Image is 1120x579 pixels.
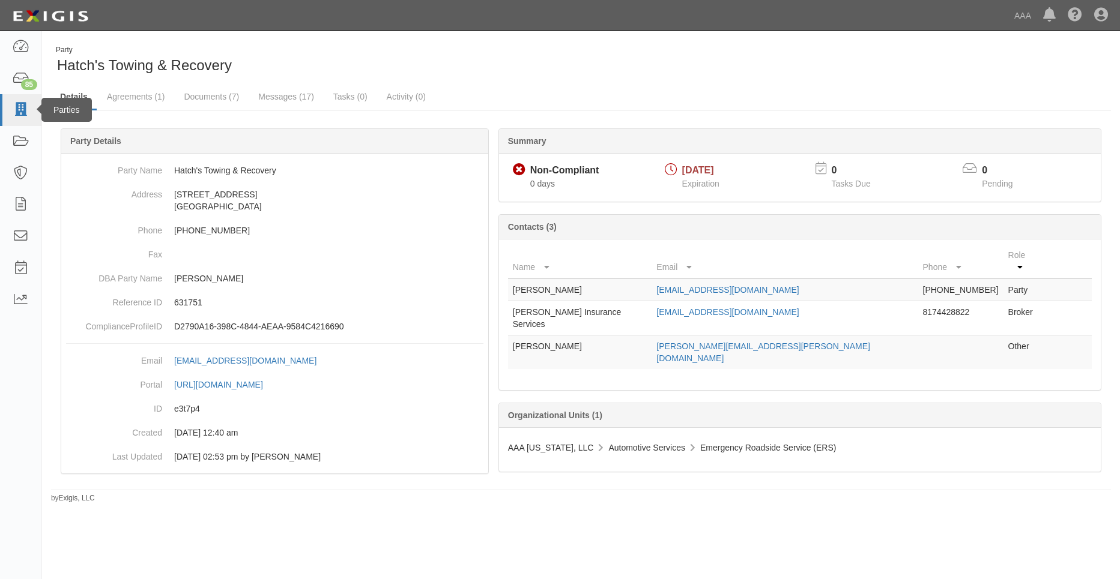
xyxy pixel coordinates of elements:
[51,85,97,110] a: Details
[174,272,483,284] p: [PERSON_NAME]
[608,443,685,452] span: Automotive Services
[66,158,483,182] dd: Hatch's Towing & Recovery
[1003,278,1044,301] td: Party
[66,314,162,332] dt: ComplianceProfileID
[530,164,599,178] div: Non-Compliant
[66,242,162,260] dt: Fax
[508,443,594,452] span: AAA [US_STATE], LLC
[66,421,483,445] dd: 03/10/2023 12:40 am
[508,335,652,370] td: [PERSON_NAME]
[56,45,232,55] div: Party
[66,397,483,421] dd: e3t7p4
[982,164,1028,178] p: 0
[249,85,323,109] a: Messages (17)
[682,165,714,175] span: [DATE]
[508,301,652,335] td: [PERSON_NAME] Insurance Services
[700,443,836,452] span: Emergency Roadside Service (ERS)
[66,421,162,439] dt: Created
[508,136,546,146] b: Summary
[530,179,555,188] span: Since 10/09/2025
[656,285,799,295] a: [EMAIL_ADDRESS][DOMAIN_NAME]
[174,320,483,332] p: D2790A16-398C-4844-AEAA-9584C4216690
[66,397,162,415] dt: ID
[682,179,719,188] span: Expiration
[174,380,276,389] a: [URL][DOMAIN_NAME]
[1008,4,1037,28] a: AAA
[1003,244,1044,278] th: Role
[508,410,602,420] b: Organizational Units (1)
[831,164,885,178] p: 0
[918,301,1003,335] td: 8174428822
[66,290,162,308] dt: Reference ID
[70,136,121,146] b: Party Details
[175,85,248,109] a: Documents (7)
[66,445,162,463] dt: Last Updated
[41,98,92,122] div: Parties
[174,296,483,308] p: 631751
[66,266,162,284] dt: DBA Party Name
[66,182,162,200] dt: Address
[1068,8,1082,23] i: Help Center - Complianz
[51,45,572,76] div: Hatch's Towing & Recovery
[57,57,232,73] span: Hatch's Towing & Recovery
[513,164,525,176] i: Non-Compliant
[174,356,330,365] a: [EMAIL_ADDRESS][DOMAIN_NAME]
[66,218,162,236] dt: Phone
[66,445,483,469] dd: 01/22/2025 02:53 pm by Benjamin Tully
[378,85,435,109] a: Activity (0)
[508,278,652,301] td: [PERSON_NAME]
[656,307,799,317] a: [EMAIL_ADDRESS][DOMAIN_NAME]
[508,244,652,278] th: Name
[51,493,95,503] small: by
[66,182,483,218] dd: [STREET_ADDRESS] [GEOGRAPHIC_DATA]
[66,158,162,176] dt: Party Name
[652,244,918,278] th: Email
[918,278,1003,301] td: [PHONE_NUMBER]
[21,79,37,90] div: 85
[59,494,95,502] a: Exigis, LLC
[1003,301,1044,335] td: Broker
[66,373,162,391] dt: Portal
[174,355,316,367] div: [EMAIL_ADDRESS][DOMAIN_NAME]
[831,179,870,188] span: Tasks Due
[918,244,1003,278] th: Phone
[508,222,557,232] b: Contacts (3)
[66,218,483,242] dd: [PHONE_NUMBER]
[66,349,162,367] dt: Email
[1003,335,1044,370] td: Other
[656,341,870,363] a: [PERSON_NAME][EMAIL_ADDRESS][PERSON_NAME][DOMAIN_NAME]
[982,179,1013,188] span: Pending
[98,85,174,109] a: Agreements (1)
[9,5,92,27] img: logo-5460c22ac91f19d4615b14bd174203de0afe785f0fc80cf4dbbc73dc1793850b.png
[324,85,377,109] a: Tasks (0)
